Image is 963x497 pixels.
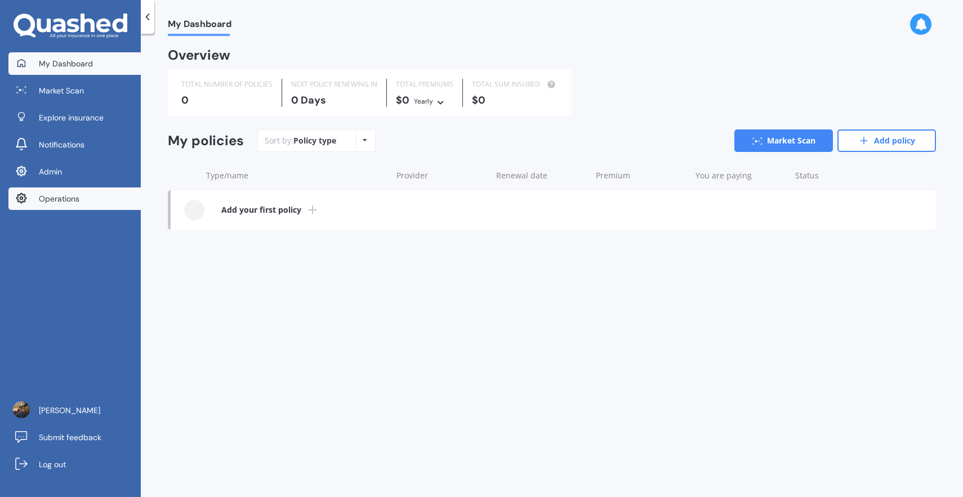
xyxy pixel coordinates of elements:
[734,129,833,152] a: Market Scan
[206,170,387,181] div: Type/name
[39,85,84,96] span: Market Scan
[265,135,336,146] div: Sort by:
[8,106,141,129] a: Explore insurance
[168,133,244,149] div: My policies
[8,426,141,449] a: Submit feedback
[8,453,141,476] a: Log out
[168,19,231,34] span: My Dashboard
[291,79,377,90] div: NEXT POLICY RENEWING IN
[39,166,62,177] span: Admin
[13,401,30,418] img: ACg8ocJLa-csUtcL-80ItbA20QSwDJeqfJvWfn8fgM9RBEIPTcSLDHdf=s96-c
[39,432,101,443] span: Submit feedback
[8,133,141,156] a: Notifications
[181,79,273,90] div: TOTAL NUMBER OF POLICIES
[414,96,433,107] div: Yearly
[39,405,100,416] span: [PERSON_NAME]
[472,95,558,106] div: $0
[596,170,686,181] div: Premium
[171,190,936,230] a: Add your first policy
[39,58,93,69] span: My Dashboard
[396,79,453,90] div: TOTAL PREMIUMS
[39,139,84,150] span: Notifications
[168,50,230,61] div: Overview
[396,95,453,107] div: $0
[795,170,880,181] div: Status
[472,79,558,90] div: TOTAL SUM INSURED
[8,52,141,75] a: My Dashboard
[221,204,301,216] b: Add your first policy
[291,95,377,106] div: 0 Days
[8,187,141,210] a: Operations
[39,193,79,204] span: Operations
[293,135,336,146] div: Policy type
[695,170,786,181] div: You are paying
[396,170,487,181] div: Provider
[39,112,104,123] span: Explore insurance
[39,459,66,470] span: Log out
[8,160,141,183] a: Admin
[8,79,141,102] a: Market Scan
[181,95,273,106] div: 0
[837,129,936,152] a: Add policy
[8,399,141,422] a: [PERSON_NAME]
[496,170,587,181] div: Renewal date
